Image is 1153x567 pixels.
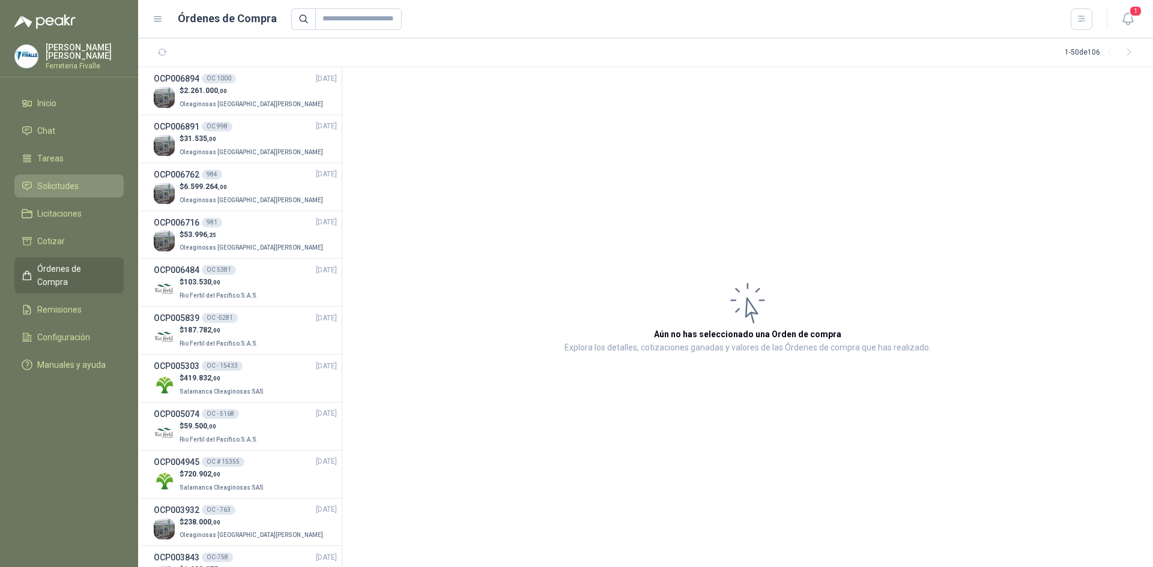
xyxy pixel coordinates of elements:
span: Oleaginosas [GEOGRAPHIC_DATA][PERSON_NAME] [180,532,323,538]
div: OC - 15433 [202,361,243,371]
h3: OCP006894 [154,72,199,85]
div: OC -5281 [202,313,238,323]
a: Tareas [14,147,124,170]
h3: OCP005839 [154,311,199,325]
p: $ [180,133,325,145]
a: OCP005303OC - 15433[DATE] Company Logo$419.832,00Salamanca Oleaginosas SAS [154,359,337,397]
h3: OCP006484 [154,263,199,277]
span: ,00 [207,136,216,142]
a: Órdenes de Compra [14,257,124,293]
a: Remisiones [14,298,124,321]
img: Company Logo [154,374,175,395]
a: OCP006891OC 998[DATE] Company Logo$31.535,00Oleaginosas [GEOGRAPHIC_DATA][PERSON_NAME] [154,120,337,158]
h3: OCP004945 [154,455,199,469]
span: ,00 [211,375,220,382]
span: [DATE] [316,313,337,324]
span: ,00 [211,327,220,334]
span: 6.599.264 [184,182,227,191]
a: Solicitudes [14,175,124,197]
a: Licitaciones [14,202,124,225]
span: 103.530 [184,278,220,286]
div: OC - 763 [202,505,235,515]
div: OC - 5168 [202,409,239,419]
span: Salamanca Oleaginosas SAS [180,484,264,491]
span: [DATE] [316,504,337,515]
h3: Aún no has seleccionado una Orden de compra [654,328,841,341]
h3: OCP003932 [154,503,199,517]
span: ,00 [211,279,220,286]
img: Company Logo [154,183,175,204]
a: Cotizar [14,230,124,253]
img: Company Logo [154,422,175,443]
h3: OCP006716 [154,216,199,229]
span: ,25 [207,232,216,238]
span: [DATE] [316,361,337,372]
a: OCP003932OC - 763[DATE] Company Logo$238.000,00Oleaginosas [GEOGRAPHIC_DATA][PERSON_NAME] [154,503,337,541]
a: OCP006716981[DATE] Company Logo$53.996,25Oleaginosas [GEOGRAPHIC_DATA][PERSON_NAME] [154,216,337,254]
p: Explora los detalles, cotizaciones ganadas y valores de las Órdenes de compra que has realizado. [564,341,931,355]
span: Oleaginosas [GEOGRAPHIC_DATA][PERSON_NAME] [180,101,323,107]
span: Oleaginosas [GEOGRAPHIC_DATA][PERSON_NAME] [180,244,323,251]
span: ,00 [218,88,227,94]
span: 31.535 [184,134,216,143]
span: 187.782 [184,326,220,334]
span: Rio Fertil del Pacífico S.A.S. [180,436,258,443]
p: $ [180,325,261,336]
span: Configuración [37,331,90,344]
p: $ [180,277,261,288]
p: $ [180,85,325,97]
div: OC 5381 [202,265,236,275]
div: 1 - 50 de 106 [1065,43,1139,62]
img: Company Logo [154,87,175,108]
span: Inicio [37,97,56,110]
img: Company Logo [15,45,38,68]
span: [DATE] [316,121,337,132]
a: OCP004945OC # 15355[DATE] Company Logo$720.902,00Salamanca Oleaginosas SAS [154,455,337,493]
div: OC 1000 [202,74,236,83]
span: Solicitudes [37,179,79,193]
span: Rio Fertil del Pacífico S.A.S. [180,292,258,299]
span: Oleaginosas [GEOGRAPHIC_DATA][PERSON_NAME] [180,197,323,203]
span: 238.000 [184,518,220,526]
p: $ [180,181,325,193]
span: Manuales y ayuda [37,358,106,371]
p: $ [180,373,266,384]
div: OC # 15355 [202,457,244,467]
span: Cotizar [37,235,65,248]
span: ,00 [218,184,227,190]
p: $ [180,517,325,528]
span: 419.832 [184,374,220,382]
a: Chat [14,119,124,142]
span: [DATE] [316,217,337,228]
img: Company Logo [154,135,175,156]
img: Logo peakr [14,14,76,29]
span: Rio Fertil del Pacífico S.A.S. [180,340,258,347]
a: OCP005839OC -5281[DATE] Company Logo$187.782,00Rio Fertil del Pacífico S.A.S. [154,311,337,349]
span: Licitaciones [37,207,82,220]
span: [DATE] [316,552,337,563]
div: 984 [202,170,222,179]
span: ,00 [207,423,216,430]
h3: OCP006762 [154,168,199,181]
span: ,00 [211,519,220,526]
span: [DATE] [316,73,337,85]
p: [PERSON_NAME] [PERSON_NAME] [46,43,124,60]
h3: OCP006891 [154,120,199,133]
h3: OCP003843 [154,551,199,564]
p: $ [180,229,325,241]
p: $ [180,421,261,432]
span: [DATE] [316,408,337,419]
a: OCP006894OC 1000[DATE] Company Logo$2.261.000,00Oleaginosas [GEOGRAPHIC_DATA][PERSON_NAME] [154,72,337,110]
img: Company Logo [154,278,175,299]
span: 720.902 [184,470,220,478]
span: [DATE] [316,265,337,276]
span: ,00 [211,471,220,478]
img: Company Logo [154,230,175,251]
p: $ [180,469,266,480]
span: 1 [1129,5,1142,17]
span: Chat [37,124,55,137]
img: Company Logo [154,326,175,347]
p: Ferreteria Fivalle [46,62,124,70]
span: 2.261.000 [184,86,227,95]
span: Oleaginosas [GEOGRAPHIC_DATA][PERSON_NAME] [180,149,323,155]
